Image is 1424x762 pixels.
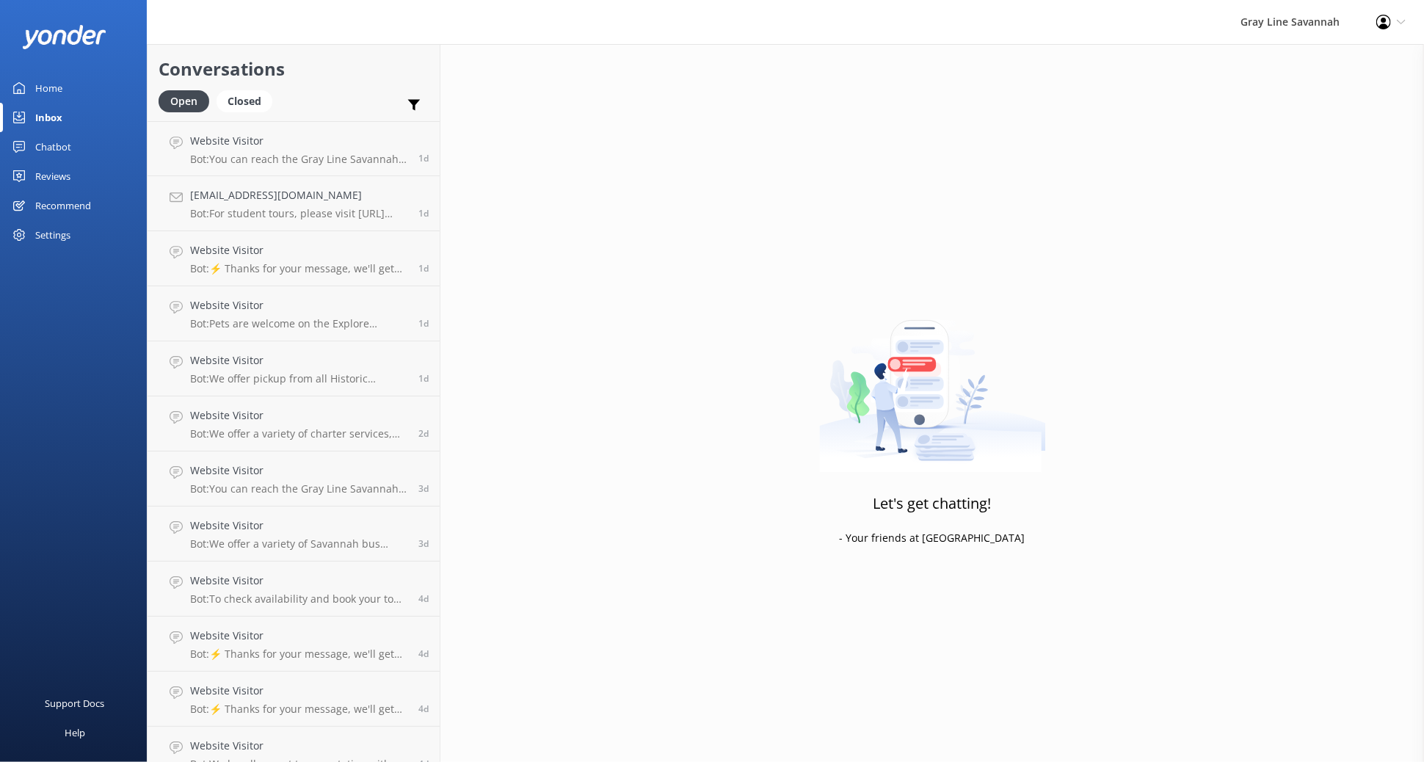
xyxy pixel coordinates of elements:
span: Oct 12 2025 06:15am (UTC -04:00) America/New_York [418,482,429,495]
p: Bot: You can reach the Gray Line Savannah team at [PHONE_NUMBER] or toll-free at [PHONE_NUMBER]. ... [190,153,407,166]
span: Oct 14 2025 12:32pm (UTC -04:00) America/New_York [418,207,429,219]
div: Settings [35,220,70,250]
p: Bot: We offer a variety of charter services, including corporate, convention, and wedding charter... [190,427,407,440]
a: Website VisitorBot:We offer pickup from all Historic Downtown hotels and B&Bs in [GEOGRAPHIC_DATA... [148,341,440,396]
h4: Website Visitor [190,683,407,699]
p: Bot: Pets are welcome on the Explore Savannah Trolley Tour and the 360° Panoramic Tour of Histori... [190,317,407,330]
h3: Let's get chatting! [873,492,992,515]
a: Open [159,92,217,109]
div: Inbox [35,103,62,132]
p: Bot: We offer pickup from all Historic Downtown hotels and B&Bs in [GEOGRAPHIC_DATA], as well as ... [190,372,407,385]
span: Oct 14 2025 02:08pm (UTC -04:00) America/New_York [418,152,429,164]
p: Bot: To check availability and book your tour, please visit [URL][DOMAIN_NAME]. [190,592,407,606]
h4: Website Visitor [190,462,407,479]
h2: Conversations [159,55,429,83]
a: Website VisitorBot:You can reach the Gray Line Savannah team at [PHONE_NUMBER], [PHONE_NUMBER] (t... [148,451,440,507]
a: [EMAIL_ADDRESS][DOMAIN_NAME]Bot:For student tours, please visit [URL][DOMAIN_NAME] for more infor... [148,176,440,231]
div: Reviews [35,162,70,191]
img: artwork of a man stealing a conversation from at giant smartphone [819,289,1046,473]
span: Oct 11 2025 09:47am (UTC -04:00) America/New_York [418,647,429,660]
p: Bot: For student tours, please visit [URL][DOMAIN_NAME] for more information or call [PERSON_NAME... [190,207,407,220]
p: Bot: ⚡ Thanks for your message, we'll get back to you as soon as we can. You're also welcome to k... [190,647,407,661]
span: Oct 13 2025 10:25pm (UTC -04:00) America/New_York [418,317,429,330]
h4: Website Visitor [190,297,407,313]
span: Oct 14 2025 10:12am (UTC -04:00) America/New_York [418,262,429,275]
img: yonder-white-logo.png [22,25,106,49]
h4: Website Visitor [190,352,407,369]
div: Chatbot [35,132,71,162]
span: Oct 13 2025 08:52pm (UTC -04:00) America/New_York [418,372,429,385]
a: Website VisitorBot:⚡ Thanks for your message, we'll get back to you as soon as we can. You're als... [148,672,440,727]
div: Support Docs [46,689,105,718]
a: Website VisitorBot:To check availability and book your tour, please visit [URL][DOMAIN_NAME].4d [148,562,440,617]
h4: Website Visitor [190,738,407,754]
p: - Your friends at [GEOGRAPHIC_DATA] [840,530,1025,546]
a: Closed [217,92,280,109]
a: Website VisitorBot:We offer a variety of Savannah bus tours, all in air-conditioned comfort. You ... [148,507,440,562]
span: Oct 11 2025 07:17am (UTC -04:00) America/New_York [418,703,429,715]
h4: Website Visitor [190,573,407,589]
a: Website VisitorBot:⚡ Thanks for your message, we'll get back to you as soon as we can. You're als... [148,231,440,286]
h4: Website Visitor [190,628,407,644]
span: Oct 11 2025 05:04pm (UTC -04:00) America/New_York [418,537,429,550]
h4: Website Visitor [190,242,407,258]
p: Bot: You can reach the Gray Line Savannah team at [PHONE_NUMBER], [PHONE_NUMBER] (toll-free), or ... [190,482,407,496]
a: Website VisitorBot:Pets are welcome on the Explore Savannah Trolley Tour and the 360° Panoramic T... [148,286,440,341]
h4: Website Visitor [190,518,407,534]
p: Bot: ⚡ Thanks for your message, we'll get back to you as soon as we can. You're also welcome to k... [190,703,407,716]
h4: Website Visitor [190,133,407,149]
h4: Website Visitor [190,407,407,424]
span: Oct 11 2025 11:05am (UTC -04:00) America/New_York [418,592,429,605]
a: Website VisitorBot:You can reach the Gray Line Savannah team at [PHONE_NUMBER] or toll-free at [P... [148,121,440,176]
h4: [EMAIL_ADDRESS][DOMAIN_NAME] [190,187,407,203]
a: Website VisitorBot:We offer a variety of charter services, including corporate, convention, and w... [148,396,440,451]
p: Bot: ⚡ Thanks for your message, we'll get back to you as soon as we can. You're also welcome to k... [190,262,407,275]
div: Open [159,90,209,112]
span: Oct 13 2025 09:43am (UTC -04:00) America/New_York [418,427,429,440]
div: Help [65,718,85,747]
p: Bot: We offer a variety of Savannah bus tours, all in air-conditioned comfort. You can explore op... [190,537,407,551]
div: Home [35,73,62,103]
div: Recommend [35,191,91,220]
div: Closed [217,90,272,112]
a: Website VisitorBot:⚡ Thanks for your message, we'll get back to you as soon as we can. You're als... [148,617,440,672]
